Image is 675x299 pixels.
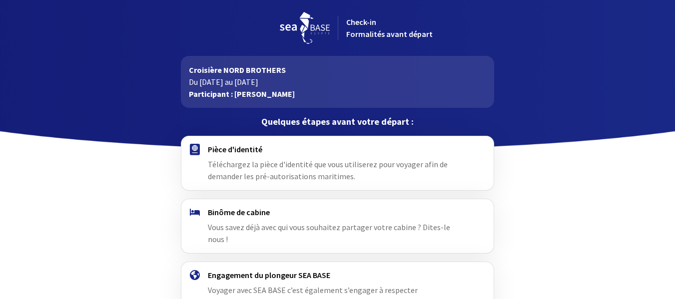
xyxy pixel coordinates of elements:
h4: Binôme de cabine [208,207,467,217]
p: Croisière NORD BROTHERS [189,64,486,76]
p: Quelques étapes avant votre départ : [181,116,494,128]
img: passport.svg [190,144,200,155]
span: Vous savez déjà avec qui vous souhaitez partager votre cabine ? Dites-le nous ! [208,222,450,244]
h4: Engagement du plongeur SEA BASE [208,270,467,280]
img: binome.svg [190,209,200,216]
p: Du [DATE] au [DATE] [189,76,486,88]
h4: Pièce d'identité [208,144,467,154]
img: logo_seabase.svg [280,12,330,44]
span: Check-in Formalités avant départ [346,17,433,39]
p: Participant : [PERSON_NAME] [189,88,486,100]
span: Téléchargez la pièce d'identité que vous utiliserez pour voyager afin de demander les pré-autoris... [208,159,448,181]
img: engagement.svg [190,270,200,280]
